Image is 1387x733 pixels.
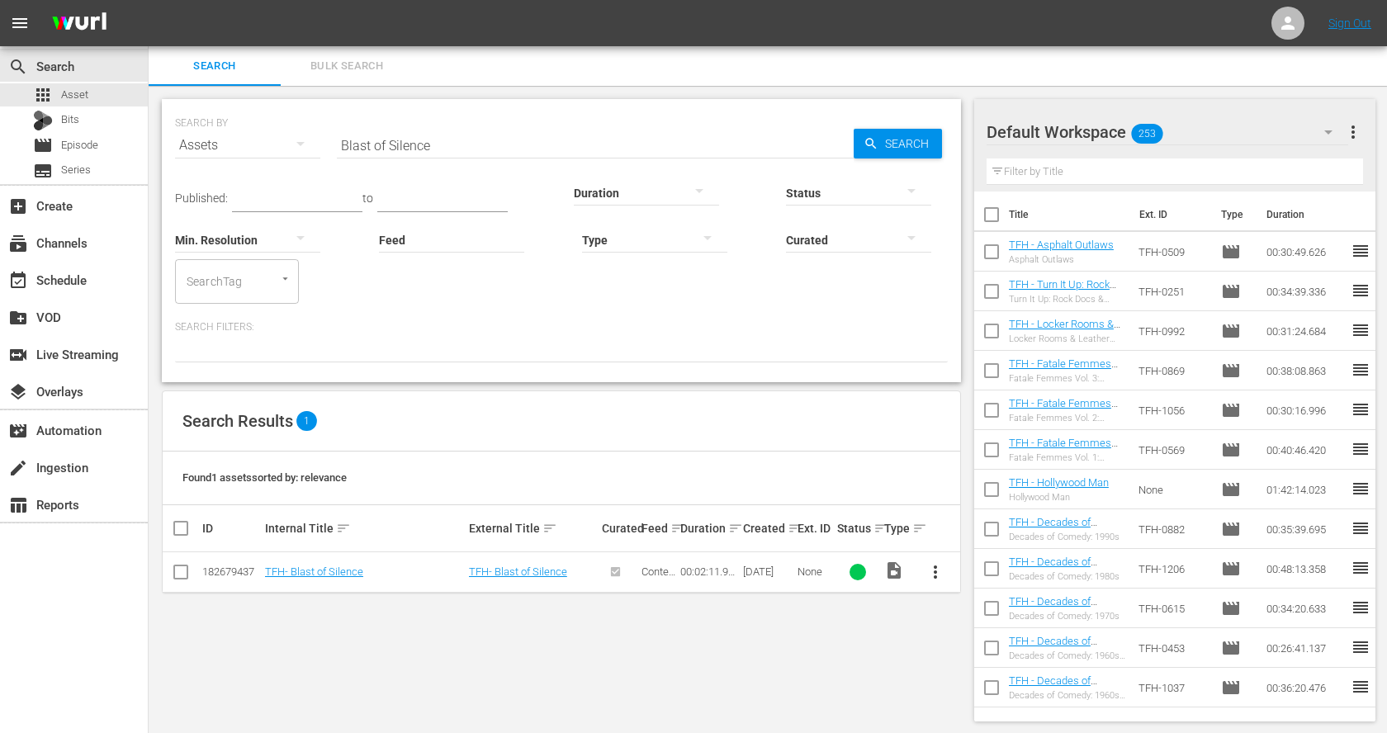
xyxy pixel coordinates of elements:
[1260,430,1351,470] td: 00:40:46.420
[925,562,945,582] span: more_vert
[1009,318,1120,343] a: TFH - Locker Rooms & Leather Jackets
[1009,294,1126,305] div: Turn It Up: Rock Docs & Amped-Up Movies
[40,4,119,43] img: ans4CAIJ8jUAAAAAAAAAAAAAAAAAAAAAAAAgQb4GAAAAAAAAAAAAAAAAAAAAAAAAJMjXAAAAAAAAAAAAAAAAAAAAAAAAgAT5G...
[8,495,28,515] span: Reports
[1221,440,1241,460] span: Episode
[743,518,793,538] div: Created
[1009,192,1129,238] th: Title
[1221,559,1241,579] span: Episode
[1009,397,1118,434] a: TFH - Fatale Femmes Vol. 2: Seductive & Destructive
[602,522,636,535] div: Curated
[1221,678,1241,698] span: Episode
[33,161,53,181] span: Series
[743,565,793,578] div: [DATE]
[873,521,888,536] span: sort
[1009,452,1126,463] div: Fatale Femmes Vol. 1: Dangerous Dames
[884,518,911,538] div: Type
[1351,281,1370,300] span: reorder
[1009,254,1114,265] div: Asphalt Outlaws
[33,111,53,130] div: Bits
[1132,628,1214,668] td: TFH-0453
[1221,361,1241,381] span: Episode
[1009,611,1126,622] div: Decades of Comedy: 1970s
[916,552,955,592] button: more_vert
[728,521,743,536] span: sort
[8,57,28,77] span: Search
[1260,272,1351,311] td: 00:34:39.336
[1009,413,1126,423] div: Fatale Femmes Vol. 2: Seductive & Destructive
[1351,518,1370,538] span: reorder
[1260,509,1351,549] td: 00:35:39.695
[1009,333,1126,344] div: Locker Rooms & Leather Jackets
[265,518,464,538] div: Internal Title
[1009,492,1109,503] div: Hollywood Man
[265,565,363,578] a: TFH- Blast of Silence
[854,129,942,158] button: Search
[159,57,271,76] span: Search
[1009,674,1110,699] a: TFH - Decades of Comedy: 1960s Vol. 1
[1343,122,1363,142] span: more_vert
[1132,311,1214,351] td: TFH-0992
[680,518,738,538] div: Duration
[788,521,802,536] span: sort
[291,57,403,76] span: Bulk Search
[1129,192,1212,238] th: Ext. ID
[1132,430,1214,470] td: TFH-0569
[798,565,831,578] div: None
[1351,320,1370,340] span: reorder
[1260,470,1351,509] td: 01:42:14.023
[61,137,98,154] span: Episode
[61,111,79,128] span: Bits
[1351,479,1370,499] span: reorder
[1221,519,1241,539] span: Episode
[1009,516,1097,541] a: TFH - Decades of Comedy: 1990s
[1132,589,1214,628] td: TFH-0615
[1132,351,1214,390] td: TFH-0869
[884,560,904,580] span: Video
[469,518,597,538] div: External Title
[8,345,28,365] span: Live Streaming
[1260,589,1351,628] td: 00:34:20.633
[1351,360,1370,380] span: reorder
[1009,357,1118,395] a: TFH - Fatale Femmes Vol. 3: Daughters of Darkness
[33,85,53,105] span: Asset
[182,471,347,484] span: Found 1 assets sorted by: relevance
[1132,232,1214,272] td: TFH-0509
[1343,112,1363,152] button: more_vert
[202,522,260,535] div: ID
[1351,558,1370,578] span: reorder
[175,192,228,205] span: Published:
[680,565,738,578] div: 00:02:11.946
[1009,278,1116,315] a: TFH - Turn It Up: Rock Docs & Amped-Up Movies
[1351,677,1370,697] span: reorder
[469,565,567,578] a: TFH- Blast of Silence
[175,122,320,168] div: Assets
[10,13,30,33] span: menu
[1009,556,1097,580] a: TFH - Decades of Comedy: 1980s
[8,196,28,216] span: Create
[1132,272,1214,311] td: TFH-0251
[798,522,831,535] div: Ext. ID
[202,565,260,578] div: 182679437
[878,129,942,158] span: Search
[1260,668,1351,707] td: 00:36:20.476
[1351,598,1370,617] span: reorder
[1221,400,1241,420] span: Episode
[1009,690,1126,701] div: Decades of Comedy: 1960s Vol. 1
[1221,242,1241,262] span: Episode
[1260,549,1351,589] td: 00:48:13.358
[987,109,1348,155] div: Default Workspace
[1260,232,1351,272] td: 00:30:49.626
[1009,373,1126,384] div: Fatale Femmes Vol. 3: Daughters of Darkness
[1211,192,1257,238] th: Type
[1132,668,1214,707] td: TFH-1037
[8,234,28,253] span: Channels
[336,521,351,536] span: sort
[670,521,685,536] span: sort
[33,135,53,155] span: Episode
[8,308,28,328] span: VOD
[641,518,675,538] div: Feed
[1009,595,1097,620] a: TFH - Decades of Comedy: 1970s
[8,421,28,441] span: Automation
[1132,509,1214,549] td: TFH-0882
